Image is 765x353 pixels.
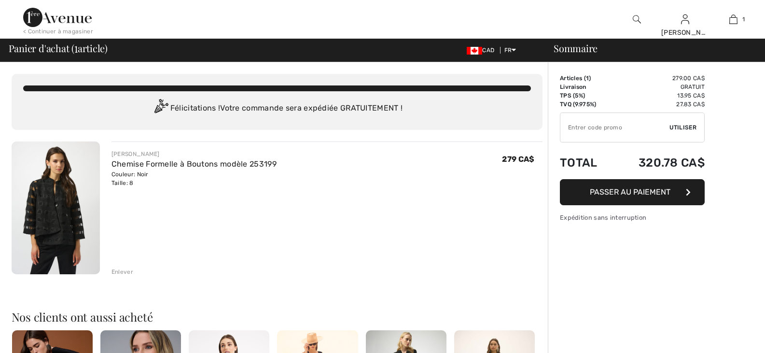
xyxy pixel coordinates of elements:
[560,146,612,179] td: Total
[111,150,277,158] div: [PERSON_NAME]
[560,83,612,91] td: Livraison
[681,14,689,25] img: Mes infos
[74,41,78,54] span: 1
[9,43,108,53] span: Panier d'achat ( article)
[661,28,709,38] div: [PERSON_NAME]
[111,268,133,276] div: Enlever
[560,179,705,205] button: Passer au paiement
[23,8,92,27] img: 1ère Avenue
[681,14,689,24] a: Se connecter
[560,113,669,142] input: Code promo
[633,14,641,25] img: recherche
[709,14,757,25] a: 1
[560,74,612,83] td: Articles ( )
[560,213,705,222] div: Expédition sans interruption
[612,83,705,91] td: Gratuit
[560,91,612,100] td: TPS (5%)
[111,159,277,169] a: Chemise Formelle à Boutons modèle 253199
[742,15,745,24] span: 1
[151,99,170,118] img: Congratulation2.svg
[23,99,531,118] div: Félicitations ! Votre commande sera expédiée GRATUITEMENT !
[669,123,696,132] span: Utiliser
[504,47,516,54] span: FR
[542,43,759,53] div: Sommaire
[612,146,705,179] td: 320.78 CA$
[12,311,542,323] h2: Nos clients ont aussi acheté
[590,187,670,197] span: Passer au paiement
[612,74,705,83] td: 279.00 CA$
[467,47,482,55] img: Canadian Dollar
[560,100,612,109] td: TVQ (9.975%)
[23,27,93,36] div: < Continuer à magasiner
[111,170,277,187] div: Couleur: Noir Taille: 8
[12,141,100,274] img: Chemise Formelle à Boutons modèle 253199
[612,91,705,100] td: 13.95 CA$
[502,155,534,164] span: 279 CA$
[586,75,589,82] span: 1
[612,100,705,109] td: 27.83 CA$
[729,14,737,25] img: Mon panier
[467,47,498,54] span: CAD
